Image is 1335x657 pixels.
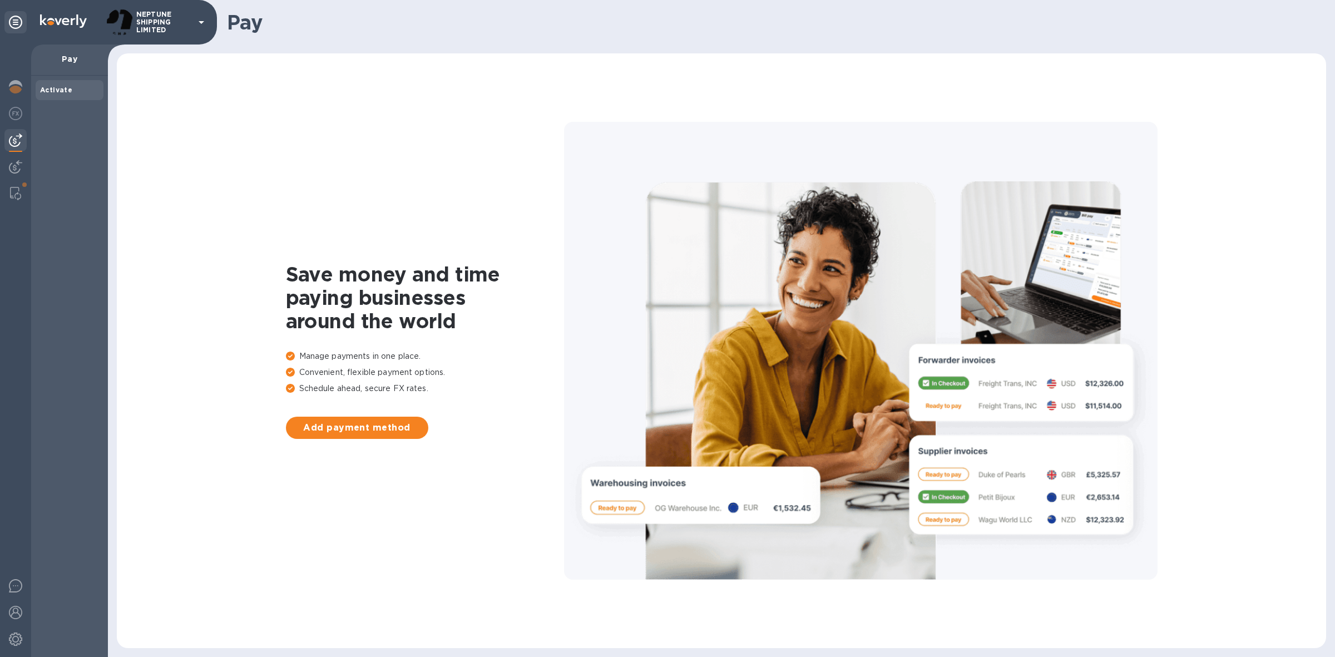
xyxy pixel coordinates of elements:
[4,11,27,33] div: Unpin categories
[286,263,564,333] h1: Save money and time paying businesses around the world
[40,86,72,94] b: Activate
[40,53,99,65] p: Pay
[286,383,564,394] p: Schedule ahead, secure FX rates.
[136,11,192,34] p: NEPTUNE SHIPPING LIMITED
[295,421,419,434] span: Add payment method
[286,417,428,439] button: Add payment method
[40,14,87,28] img: Logo
[9,107,22,120] img: Foreign exchange
[286,367,564,378] p: Convenient, flexible payment options.
[227,11,1317,34] h1: Pay
[286,350,564,362] p: Manage payments in one place.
